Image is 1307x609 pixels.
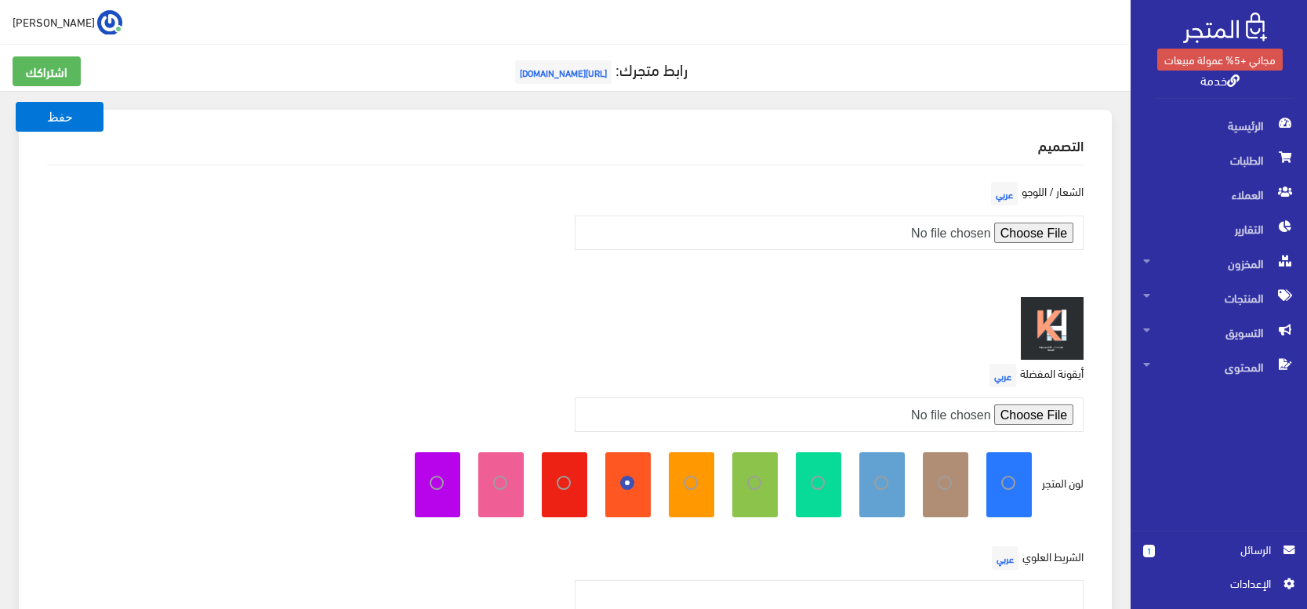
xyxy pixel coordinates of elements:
[987,178,1084,209] label: الشعار / اللوجو
[1143,545,1155,557] span: 1
[1200,68,1240,91] a: خدمة
[1131,177,1307,212] a: العملاء
[1167,541,1271,558] span: الرسائل
[511,54,688,83] a: رابط متجرك:[URL][DOMAIN_NAME]
[988,542,1084,574] label: الشريط العلوي
[13,12,95,31] span: [PERSON_NAME]
[13,9,122,34] a: ... [PERSON_NAME]
[1143,541,1294,575] a: 1 الرسائل
[1143,350,1294,384] span: المحتوى
[1143,281,1294,315] span: المنتجات
[16,102,103,132] button: حفظ
[1131,108,1307,143] a: الرئيسية
[47,138,1084,152] h2: التصميم
[19,502,78,561] iframe: Drift Widget Chat Controller
[1157,49,1283,71] a: مجاني +5% عمولة مبيعات
[1143,246,1294,281] span: المخزون
[1143,177,1294,212] span: العملاء
[1131,212,1307,246] a: التقارير
[1143,108,1294,143] span: الرئيسية
[992,546,1018,570] span: عربي
[1143,315,1294,350] span: التسويق
[97,10,122,35] img: ...
[1143,575,1294,600] a: اﻹعدادات
[1131,143,1307,177] a: الطلبات
[13,56,81,86] a: اشتراكك
[1143,212,1294,246] span: التقارير
[1131,246,1307,281] a: المخزون
[1156,575,1270,592] span: اﻹعدادات
[986,360,1084,391] label: أيقونة المفضلة
[989,364,1016,387] span: عربي
[1042,474,1084,491] label: لون المتجر
[1131,350,1307,384] a: المحتوى
[515,60,612,84] span: [URL][DOMAIN_NAME]
[1021,297,1084,360] img: 2I4a1V7re3WmEayJc5sDkLo6QsPcIdrLgc0bqaD3.jpg
[991,182,1018,205] span: عربي
[1131,281,1307,315] a: المنتجات
[1143,143,1294,177] span: الطلبات
[1183,13,1267,43] img: .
